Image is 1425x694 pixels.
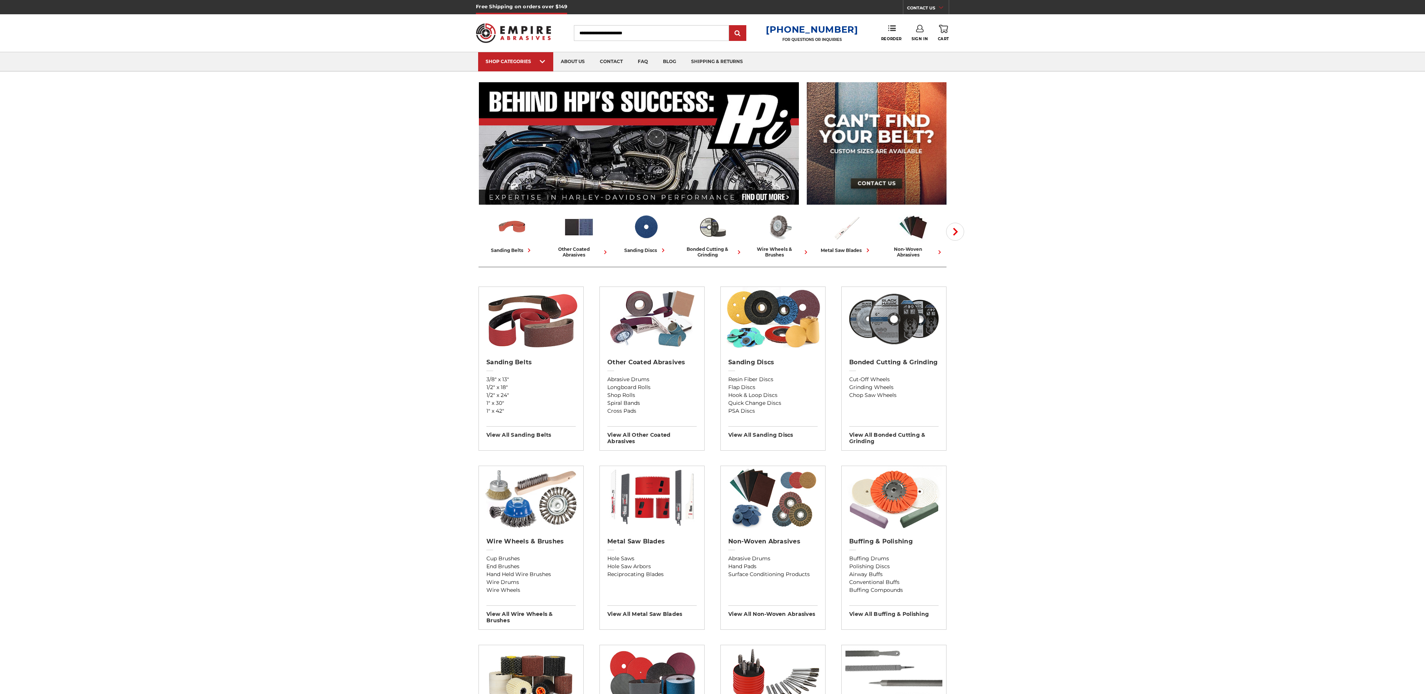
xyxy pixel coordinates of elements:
a: sanding discs [615,211,676,254]
img: Bonded Cutting & Grinding [697,211,728,243]
h3: View All buffing & polishing [849,605,939,617]
div: sanding discs [625,246,667,254]
a: Cross Pads [607,407,697,415]
a: Hole Saw Arbors [607,563,697,570]
span: Reorder [881,36,902,41]
h2: Wire Wheels & Brushes [486,538,576,545]
img: Empire Abrasives [476,18,551,48]
div: wire wheels & brushes [749,246,810,258]
a: Hand Pads [728,563,818,570]
a: Reciprocating Blades [607,570,697,578]
a: Resin Fiber Discs [728,376,818,383]
a: Hole Saws [607,555,697,563]
img: Metal Saw Blades [831,211,862,243]
h3: View All other coated abrasives [607,426,697,445]
span: Cart [938,36,949,41]
h3: View All metal saw blades [607,605,697,617]
a: Buffing Compounds [849,586,939,594]
a: Cut-Off Wheels [849,376,939,383]
a: Polishing Discs [849,563,939,570]
a: wire wheels & brushes [749,211,810,258]
img: Sanding Belts [483,287,580,351]
div: SHOP CATEGORIES [486,59,546,64]
h3: View All bonded cutting & grinding [849,426,939,445]
a: Wire Wheels [486,586,576,594]
img: Bonded Cutting & Grinding [845,287,943,351]
a: bonded cutting & grinding [682,211,743,258]
a: Cup Brushes [486,555,576,563]
img: Wire Wheels & Brushes [483,466,580,530]
a: metal saw blades [816,211,877,254]
h2: Bonded Cutting & Grinding [849,359,939,366]
span: Sign In [912,36,928,41]
a: Spiral Bands [607,399,697,407]
a: [PHONE_NUMBER] [766,24,858,35]
h3: View All non-woven abrasives [728,605,818,617]
div: non-woven abrasives [883,246,943,258]
a: Flap Discs [728,383,818,391]
a: sanding belts [482,211,542,254]
img: Other Coated Abrasives [563,211,595,243]
div: sanding belts [491,246,533,254]
a: Longboard Rolls [607,383,697,391]
a: 1/2" x 18" [486,383,576,391]
a: PSA Discs [728,407,818,415]
h3: View All wire wheels & brushes [486,605,576,624]
img: Wire Wheels & Brushes [764,211,795,243]
p: FOR QUESTIONS OR INQUIRIES [766,37,858,42]
a: Airway Buffs [849,570,939,578]
a: Hook & Loop Discs [728,391,818,399]
h2: Other Coated Abrasives [607,359,697,366]
a: End Brushes [486,563,576,570]
img: Non-woven Abrasives [898,211,929,243]
a: 1" x 42" [486,407,576,415]
a: Abrasive Drums [728,555,818,563]
img: Sanding Discs [725,287,822,351]
a: Surface Conditioning Products [728,570,818,578]
div: other coated abrasives [548,246,609,258]
h3: View All sanding belts [486,426,576,438]
h2: Buffing & Polishing [849,538,939,545]
a: CONTACT US [907,4,949,14]
a: 3/8" x 13" [486,376,576,383]
input: Submit [730,26,745,41]
a: contact [592,52,630,71]
img: Banner for an interview featuring Horsepower Inc who makes Harley performance upgrades featured o... [479,82,799,205]
img: promo banner for custom belts. [807,82,946,205]
a: 1" x 30" [486,399,576,407]
a: shipping & returns [684,52,750,71]
h2: Sanding Belts [486,359,576,366]
img: Non-woven Abrasives [725,466,822,530]
a: Grinding Wheels [849,383,939,391]
a: blog [655,52,684,71]
h2: Non-woven Abrasives [728,538,818,545]
img: Sanding Discs [630,211,661,243]
a: Abrasive Drums [607,376,697,383]
a: Wire Drums [486,578,576,586]
a: faq [630,52,655,71]
a: Shop Rolls [607,391,697,399]
img: Buffing & Polishing [845,466,943,530]
a: Reorder [881,25,902,41]
img: Other Coated Abrasives [604,287,701,351]
a: 1/2" x 24" [486,391,576,399]
a: Chop Saw Wheels [849,391,939,399]
a: other coated abrasives [548,211,609,258]
a: non-woven abrasives [883,211,943,258]
h3: View All sanding discs [728,426,818,438]
img: Sanding Belts [497,211,528,243]
a: Cart [938,25,949,41]
a: Conventional Buffs [849,578,939,586]
a: Buffing Drums [849,555,939,563]
a: Quick Change Discs [728,399,818,407]
img: Metal Saw Blades [604,466,701,530]
button: Next [946,223,964,241]
a: Hand Held Wire Brushes [486,570,576,578]
h2: Metal Saw Blades [607,538,697,545]
div: bonded cutting & grinding [682,246,743,258]
h2: Sanding Discs [728,359,818,366]
div: metal saw blades [821,246,872,254]
a: about us [553,52,592,71]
